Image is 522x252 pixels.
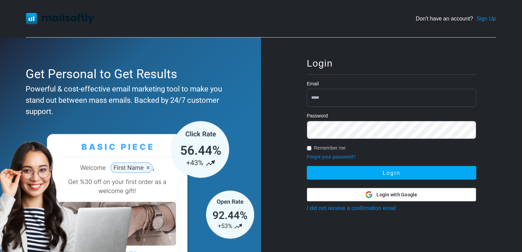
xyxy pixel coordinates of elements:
[307,188,476,201] button: Login with Google
[307,154,356,159] a: Forgot your password?
[307,166,476,180] button: Login
[307,112,328,120] label: Password
[314,144,346,152] label: Remember me
[307,80,319,87] label: Email
[307,58,333,69] span: Login
[376,191,417,198] span: Login with Google
[307,205,396,211] a: I did not receive a confirmation email
[26,13,94,24] img: Mailsoftly
[26,65,232,83] div: Get Personal to Get Results
[416,15,496,23] div: Don't have an account?
[26,83,232,117] div: Powerful & cost-effective email marketing tool to make you stand out between mass emails. Backed ...
[477,15,496,23] a: Sign Up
